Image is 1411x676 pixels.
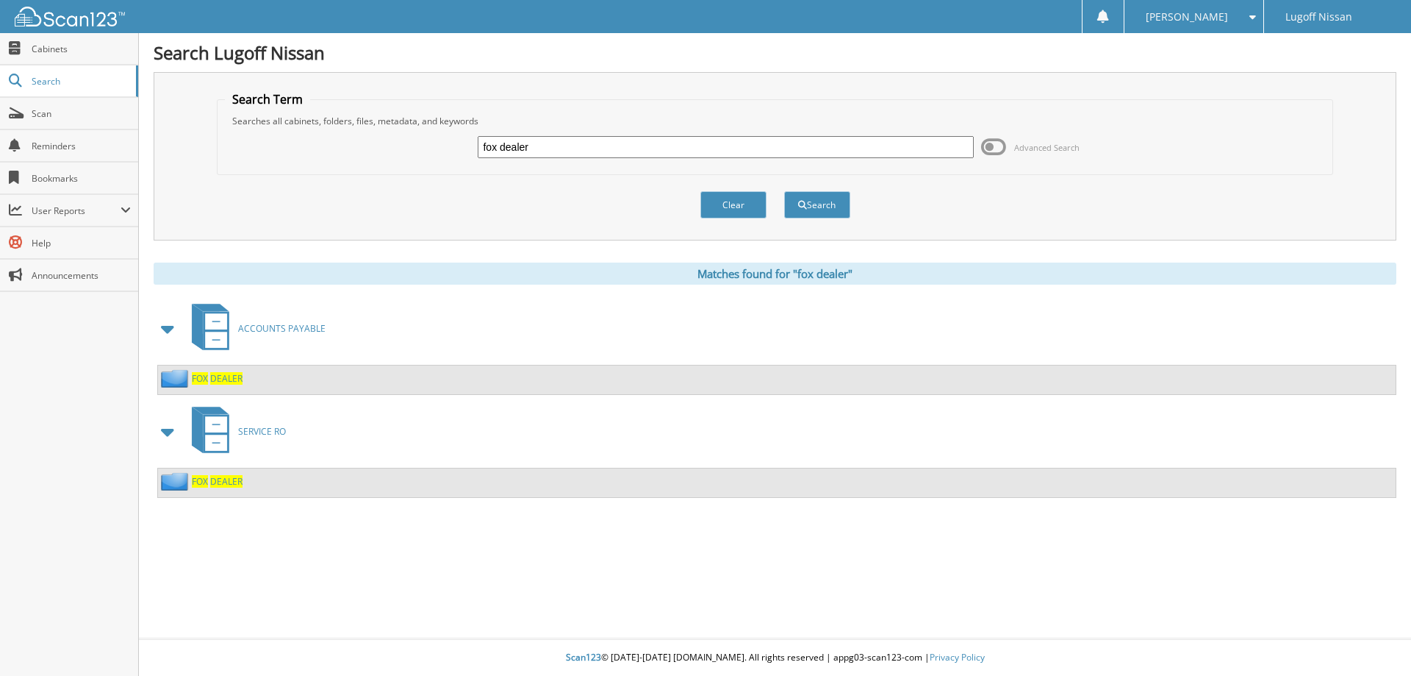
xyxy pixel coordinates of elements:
[1338,605,1411,676] iframe: Chat Widget
[192,475,243,488] a: FOX DEALER
[154,263,1396,285] div: Matches found for "fox dealer"
[700,191,766,218] button: Clear
[1014,142,1080,153] span: Advanced Search
[183,402,286,460] a: SERVICE RO
[192,372,208,385] span: FOX
[32,269,131,282] span: Announcements
[161,369,192,388] img: folder2.png
[225,91,310,107] legend: Search Term
[930,651,985,663] a: Privacy Policy
[139,640,1411,676] div: © [DATE]-[DATE] [DOMAIN_NAME]. All rights reserved | appg03-scan123-com |
[154,40,1396,65] h1: Search Lugoff Nissan
[1146,13,1228,21] span: [PERSON_NAME]
[32,107,131,120] span: Scan
[192,372,243,385] a: FOX DEALER
[238,322,326,335] span: ACCOUNTS PAYABLE
[32,172,131,185] span: Bookmarks
[32,75,129,88] span: Search
[225,115,1326,127] div: Searches all cabinets, folders, files, metadata, and keywords
[32,43,131,55] span: Cabinets
[566,651,601,663] span: Scan123
[32,237,131,249] span: Help
[161,472,192,491] img: folder2.png
[784,191,850,218] button: Search
[183,299,326,357] a: ACCOUNTS PAYABLE
[32,140,131,152] span: Reminders
[15,7,125,26] img: scan123-logo-white.svg
[210,372,243,385] span: DEALER
[192,475,208,488] span: FOX
[1285,13,1352,21] span: Lugoff Nissan
[32,204,121,217] span: User Reports
[210,475,243,488] span: DEALER
[238,425,286,438] span: SERVICE RO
